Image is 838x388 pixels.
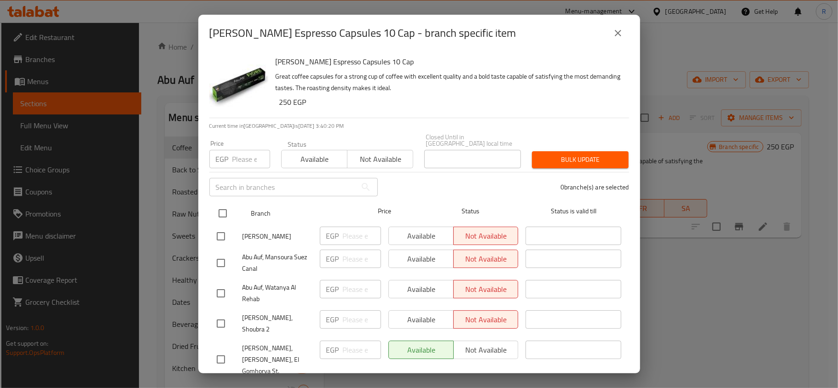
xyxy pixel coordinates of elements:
span: Bulk update [539,154,621,165]
button: Bulk update [532,151,629,168]
span: Available [285,153,344,166]
p: 0 branche(s) are selected [561,183,629,192]
button: close [607,22,629,44]
span: Not available [351,153,410,166]
span: Status [422,205,518,217]
p: EGP [216,154,229,165]
span: Branch [251,208,347,219]
p: EGP [326,253,339,264]
p: Great coffee capsules for a strong cup of coffee with excellent quality and a bold taste capable ... [276,71,622,94]
h6: [PERSON_NAME] Espresso Capsules 10 Cap [276,55,622,68]
span: Status is valid till [526,205,621,217]
span: Abu Auf, Watanya Al Rehab [243,282,312,305]
p: EGP [326,230,339,241]
p: EGP [326,344,339,355]
span: [PERSON_NAME], [PERSON_NAME], El Gomhorya St. [243,342,312,377]
input: Please enter price [343,280,381,298]
input: Please enter price [343,227,381,245]
input: Search in branches [209,178,357,196]
h2: [PERSON_NAME] Espresso Capsules 10 Cap - branch specific item [209,26,516,40]
h6: 250 EGP [279,96,622,108]
input: Please enter price [343,250,381,268]
span: Price [354,205,415,217]
input: Please enter price [343,341,381,359]
input: Please enter price [343,310,381,329]
p: EGP [326,284,339,295]
p: Current time in [GEOGRAPHIC_DATA] is [DATE] 3:40:20 PM [209,122,629,130]
p: EGP [326,314,339,325]
span: [PERSON_NAME] [243,231,312,242]
span: Abu Auf, Mansoura Suez Canal [243,251,312,274]
button: Available [281,150,347,168]
img: Fiore Espresso Capsules 10 Cap [209,55,268,114]
span: [PERSON_NAME], Shoubra 2 [243,312,312,335]
input: Please enter price [232,150,270,168]
button: Not available [347,150,413,168]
